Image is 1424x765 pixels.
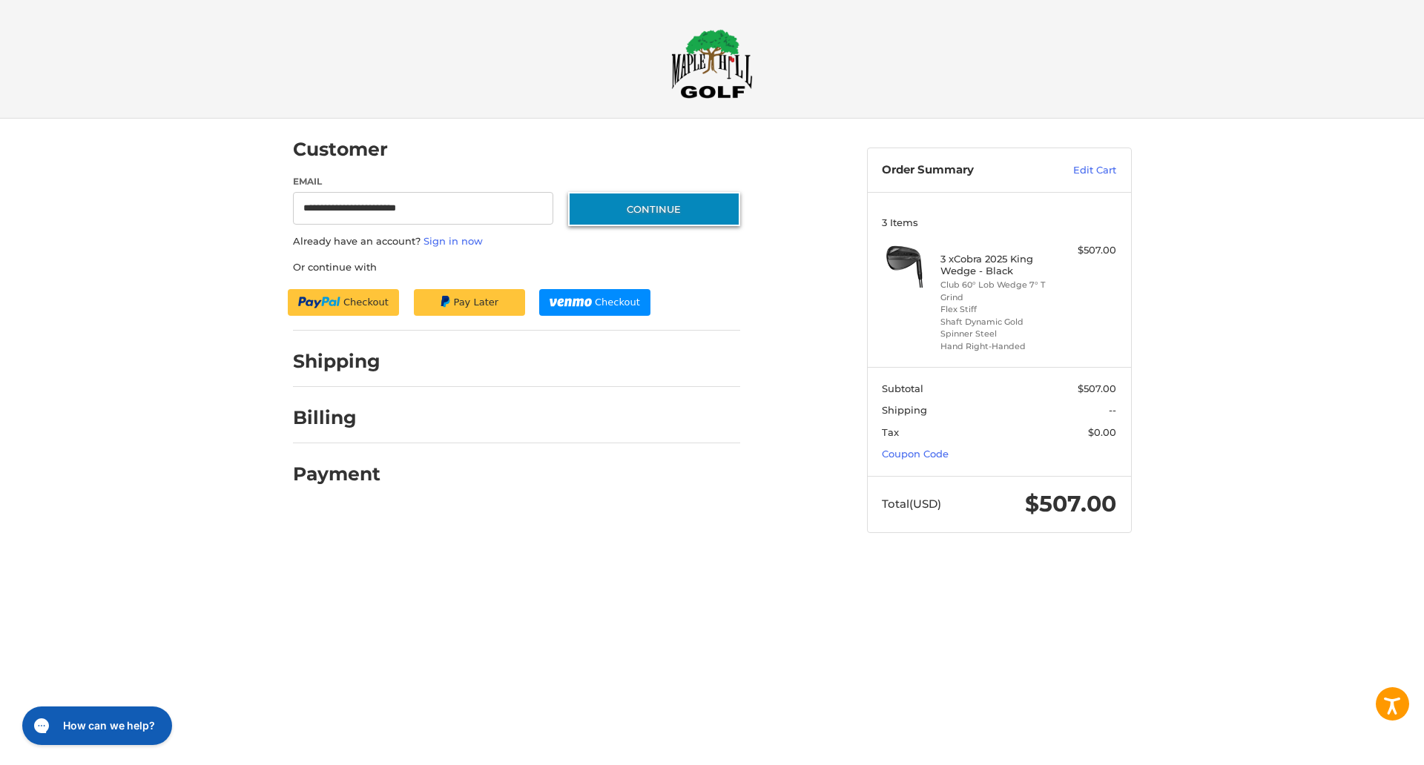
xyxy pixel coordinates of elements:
[882,163,1041,178] h3: Order Summary
[15,701,179,750] iframe: Gorgias live chat messenger
[940,316,1054,340] li: Shaft Dynamic Gold Spinner Steel
[1078,382,1116,394] span: $507.00
[568,192,740,226] button: Continue
[293,406,380,429] h2: Billing
[423,235,483,247] a: Sign in now
[1058,243,1116,258] div: $507.00
[293,234,740,249] p: Already have an account?
[293,260,740,275] p: Or continue with
[882,216,1116,228] h3: 3 Items
[882,448,949,460] a: Coupon Code
[882,382,923,394] span: Subtotal
[539,289,650,316] iframe: PayPal-venmo
[882,404,927,416] span: Shipping
[940,279,1054,303] li: Club 60° Lob Wedge 7° T Grind
[288,289,399,316] iframe: PayPal-paypal
[293,350,380,373] h2: Shipping
[293,463,380,486] h2: Payment
[1088,426,1116,438] span: $0.00
[1025,490,1116,517] span: $507.00
[293,138,388,161] h2: Customer
[293,175,554,188] label: Email
[882,426,899,438] span: Tax
[671,29,753,99] img: Maple Hill Golf
[940,340,1054,353] li: Hand Right-Handed
[1041,163,1116,178] a: Edit Cart
[414,289,525,316] iframe: PayPal-paylater
[940,253,1054,277] h4: 3 x Cobra 2025 King Wedge - Black
[940,303,1054,316] li: Flex Stiff
[1109,404,1116,416] span: --
[882,497,941,511] span: Total (USD)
